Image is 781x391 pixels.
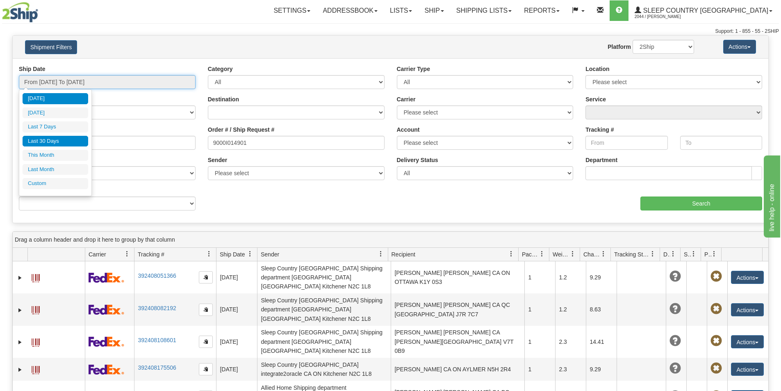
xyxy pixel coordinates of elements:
[23,150,88,161] li: This Month
[710,363,722,374] span: Pickup Not Assigned
[199,304,213,316] button: Copy to clipboard
[646,247,660,261] a: Tracking Status filter column settings
[555,358,586,381] td: 2.3
[391,326,524,358] td: [PERSON_NAME] [PERSON_NAME] CA [PERSON_NAME][GEOGRAPHIC_DATA] V7T 0B9
[522,250,539,258] span: Packages
[208,156,227,164] label: Sender
[640,197,762,210] input: Search
[89,272,124,283] img: 2 - FedEx Express®
[635,13,696,21] span: 2044 / [PERSON_NAME]
[504,247,518,261] a: Recipient filter column settings
[669,303,681,315] span: Unknown
[267,0,316,21] a: Settings
[524,261,555,293] td: 1
[628,0,779,21] a: Sleep Country [GEOGRAPHIC_DATA] 2044 / [PERSON_NAME]
[89,336,124,347] img: 2 - FedEx Express®
[216,358,257,381] td: [DATE]
[89,304,124,315] img: 2 - FedEx Express®
[6,5,76,15] div: live help - online
[586,293,617,325] td: 8.63
[684,250,691,258] span: Shipment Issues
[25,40,77,54] button: Shipment Filters
[138,250,164,258] span: Tracking #
[614,250,650,258] span: Tracking Status
[208,65,233,73] label: Category
[535,247,549,261] a: Packages filter column settings
[553,250,570,258] span: Weight
[418,0,450,21] a: Ship
[723,40,756,54] button: Actions
[585,65,609,73] label: Location
[138,364,176,371] a: 392408175506
[216,326,257,358] td: [DATE]
[518,0,566,21] a: Reports
[16,274,24,282] a: Expand
[261,250,279,258] span: Sender
[710,271,722,282] span: Pickup Not Assigned
[23,93,88,104] li: [DATE]
[257,326,391,358] td: Sleep Country [GEOGRAPHIC_DATA] Shipping department [GEOGRAPHIC_DATA] [GEOGRAPHIC_DATA] Kitchener...
[32,335,40,348] a: Label
[257,358,391,381] td: Sleep Country [GEOGRAPHIC_DATA] integrate2oracle CA ON Kitchener N2C 1L8
[583,250,601,258] span: Charge
[555,293,586,325] td: 1.2
[731,303,764,316] button: Actions
[243,247,257,261] a: Ship Date filter column settings
[586,326,617,358] td: 14.41
[669,363,681,374] span: Unknown
[663,250,670,258] span: Delivery Status
[397,95,416,103] label: Carrier
[762,153,780,237] iframe: chat widget
[16,366,24,374] a: Expand
[585,136,667,150] input: From
[704,250,711,258] span: Pickup Status
[669,335,681,347] span: Unknown
[669,271,681,282] span: Unknown
[397,65,430,73] label: Carrier Type
[316,0,384,21] a: Addressbook
[397,126,420,134] label: Account
[138,272,176,279] a: 392408051366
[208,126,275,134] label: Order # / Ship Request #
[585,156,617,164] label: Department
[23,107,88,119] li: [DATE]
[19,65,46,73] label: Ship Date
[199,363,213,375] button: Copy to clipboard
[687,247,701,261] a: Shipment Issues filter column settings
[216,293,257,325] td: [DATE]
[450,0,518,21] a: Shipping lists
[586,358,617,381] td: 9.29
[555,326,586,358] td: 2.3
[202,247,216,261] a: Tracking # filter column settings
[199,271,213,284] button: Copy to clipboard
[391,293,524,325] td: [PERSON_NAME] [PERSON_NAME] CA QC [GEOGRAPHIC_DATA] J7R 7C7
[32,362,40,375] a: Label
[138,337,176,343] a: 392408108601
[666,247,680,261] a: Delivery Status filter column settings
[391,358,524,381] td: [PERSON_NAME] CA ON AYLMER N5H 2R4
[208,95,239,103] label: Destination
[680,136,762,150] input: To
[384,0,418,21] a: Lists
[397,156,438,164] label: Delivery Status
[641,7,768,14] span: Sleep Country [GEOGRAPHIC_DATA]
[2,28,779,35] div: Support: 1 - 855 - 55 - 2SHIP
[585,95,606,103] label: Service
[257,261,391,293] td: Sleep Country [GEOGRAPHIC_DATA] Shipping department [GEOGRAPHIC_DATA] [GEOGRAPHIC_DATA] Kitchener...
[220,250,245,258] span: Ship Date
[23,136,88,147] li: Last 30 Days
[566,247,580,261] a: Weight filter column settings
[23,178,88,189] li: Custom
[374,247,388,261] a: Sender filter column settings
[216,261,257,293] td: [DATE]
[32,270,40,284] a: Label
[32,302,40,316] a: Label
[524,293,555,325] td: 1
[731,363,764,376] button: Actions
[597,247,610,261] a: Charge filter column settings
[16,306,24,314] a: Expand
[120,247,134,261] a: Carrier filter column settings
[257,293,391,325] td: Sleep Country [GEOGRAPHIC_DATA] Shipping department [GEOGRAPHIC_DATA] [GEOGRAPHIC_DATA] Kitchener...
[524,358,555,381] td: 1
[138,305,176,311] a: 392408082192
